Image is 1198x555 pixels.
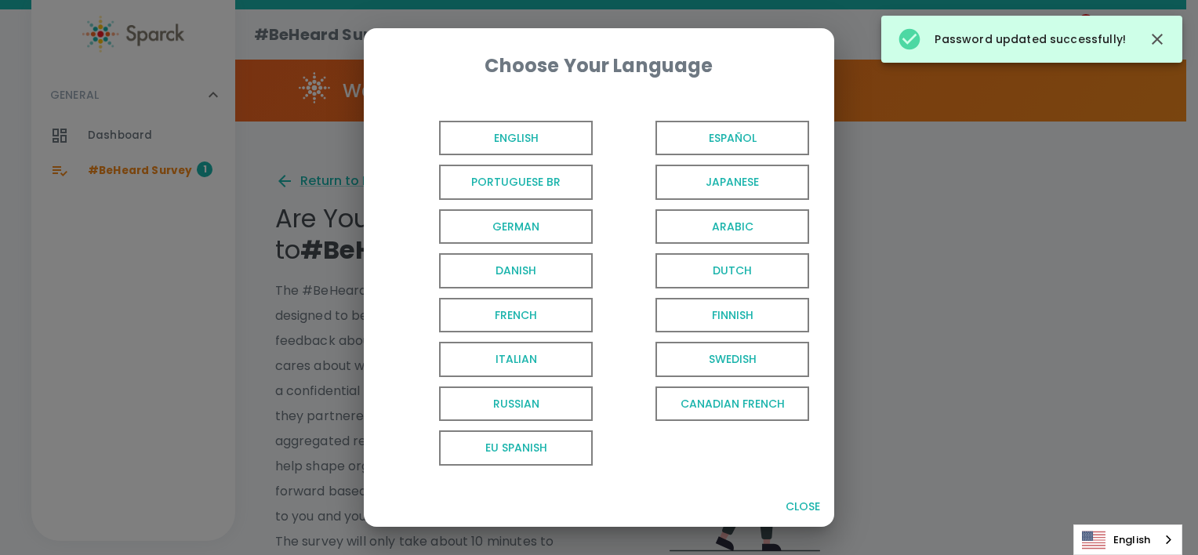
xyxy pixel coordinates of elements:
[439,209,593,245] span: German
[439,298,593,333] span: French
[383,293,599,338] button: French
[655,209,809,245] span: Arabic
[383,248,599,293] button: Danish
[655,298,809,333] span: Finnish
[1073,524,1182,555] aside: Language selected: English
[599,248,815,293] button: Dutch
[599,293,815,338] button: Finnish
[655,253,809,288] span: Dutch
[439,342,593,377] span: Italian
[655,165,809,200] span: Japanese
[1074,525,1182,554] a: English
[383,426,599,470] button: EU Spanish
[383,382,599,426] button: Russian
[599,337,815,382] button: Swedish
[655,342,809,377] span: Swedish
[439,386,593,422] span: Russian
[383,205,599,249] button: German
[383,160,599,205] button: Portuguese BR
[655,386,809,422] span: Canadian French
[1073,524,1182,555] div: Language
[439,430,593,466] span: EU Spanish
[389,53,809,78] div: Choose Your Language
[439,253,593,288] span: Danish
[599,205,815,249] button: Arabic
[383,337,599,382] button: Italian
[439,121,593,156] span: English
[439,165,593,200] span: Portuguese BR
[655,121,809,156] span: Español
[599,160,815,205] button: Japanese
[599,116,815,161] button: Español
[778,492,828,521] button: Close
[383,116,599,161] button: English
[599,382,815,426] button: Canadian French
[897,20,1126,58] div: Password updated successfully!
